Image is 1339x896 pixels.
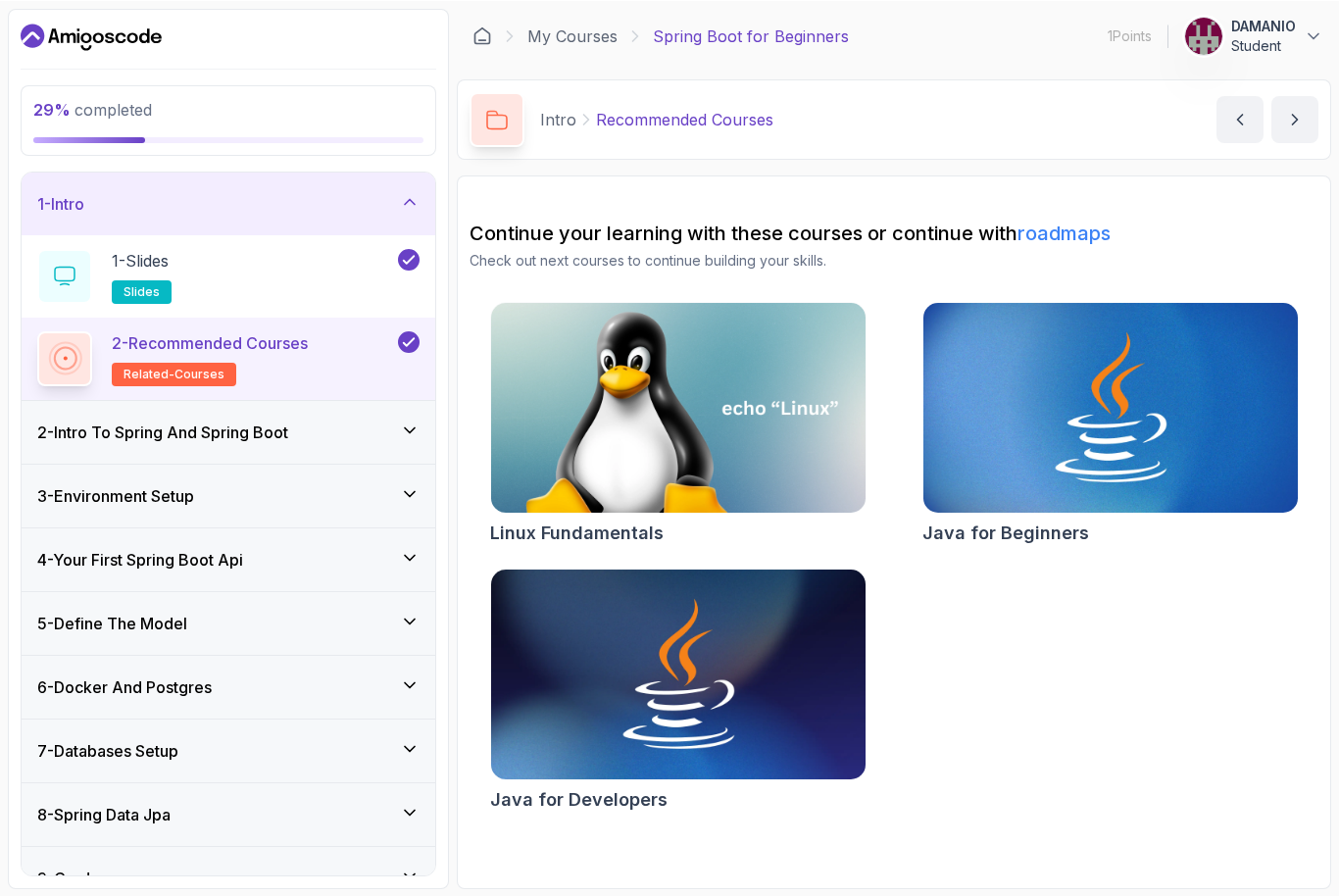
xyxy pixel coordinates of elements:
[1216,95,1264,142] button: previous content
[37,420,288,443] h3: 2 - Intro To Spring And Spring Boot
[22,527,435,590] button: 4-Your First Spring Boot Api
[37,674,212,698] h3: 6 - Docker And Postgres
[1271,95,1318,142] button: next content
[596,107,773,130] p: Recommended Courses
[1108,25,1152,45] p: 1 Points
[37,483,194,507] h3: 3 - Environment Setup
[37,738,178,762] h3: 7 - Databases Setup
[22,464,435,526] button: 3-Environment Setup
[491,569,866,778] img: Java for Developers card
[37,248,420,303] button: 1-Slidesslides
[653,24,849,47] p: Spring Boot for Beginners
[112,248,169,272] p: 1 - Slides
[1231,35,1296,55] p: Student
[37,866,90,889] h3: 9 - Crud
[922,519,1089,546] h2: Java for Beginners
[1185,17,1222,54] img: user profile image
[470,250,1318,270] p: Check out next courses to continue building your skills.
[491,302,866,512] img: Linux Fundamentals card
[33,99,152,119] span: completed
[22,655,435,718] button: 6-Docker And Postgres
[22,782,435,845] button: 8-Spring Data Jpa
[540,107,576,130] p: Intro
[923,302,1298,512] img: Java for Beginners card
[490,301,867,546] a: Linux Fundamentals cardLinux Fundamentals
[527,24,618,47] a: My Courses
[1017,221,1111,244] a: roadmaps
[37,191,84,215] h3: 1 - Intro
[37,330,420,385] button: 2-Recommended Coursesrelated-courses
[124,283,160,299] span: slides
[37,547,243,571] h3: 4 - Your First Spring Boot Api
[470,219,1318,246] h2: Continue your learning with these courses or continue with
[21,21,162,52] a: Dashboard
[922,301,1299,546] a: Java for Beginners cardJava for Beginners
[22,172,435,234] button: 1-Intro
[490,519,664,546] h2: Linux Fundamentals
[112,330,308,354] p: 2 - Recommended Courses
[124,366,224,381] span: related-courses
[22,400,435,463] button: 2-Intro To Spring And Spring Boot
[490,568,867,813] a: Java for Developers cardJava for Developers
[37,802,171,825] h3: 8 - Spring Data Jpa
[490,785,668,813] h2: Java for Developers
[1231,16,1296,35] p: DAMANIO
[22,719,435,781] button: 7-Databases Setup
[37,611,187,634] h3: 5 - Define The Model
[472,25,492,45] a: Dashboard
[33,99,71,119] span: 29 %
[1184,16,1323,55] button: user profile imageDAMANIOStudent
[22,591,435,654] button: 5-Define The Model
